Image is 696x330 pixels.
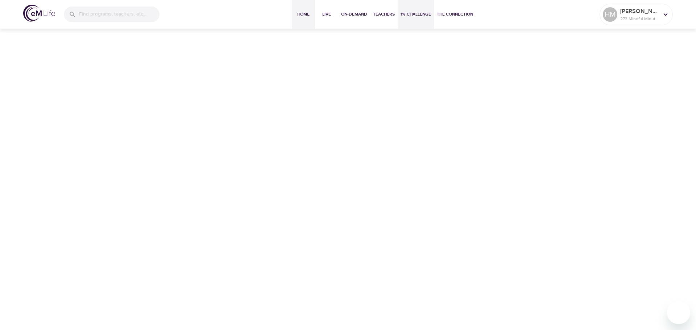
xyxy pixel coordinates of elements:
[401,11,431,18] span: 1% Challenge
[620,7,659,16] p: [PERSON_NAME]
[437,11,473,18] span: The Connection
[318,11,335,18] span: Live
[620,16,659,22] p: 273 Mindful Minutes
[295,11,312,18] span: Home
[79,7,159,22] input: Find programs, teachers, etc...
[667,301,690,324] iframe: Button to launch messaging window
[603,7,617,22] div: HM
[341,11,367,18] span: On-Demand
[373,11,395,18] span: Teachers
[23,5,55,22] img: logo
